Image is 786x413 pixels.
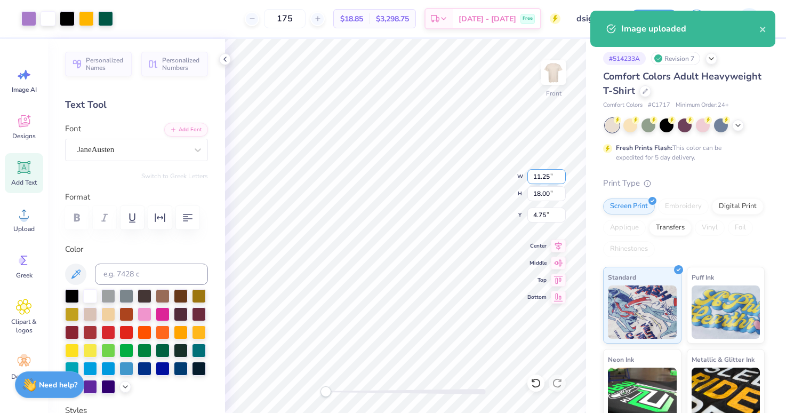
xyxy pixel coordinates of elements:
[6,317,42,335] span: Clipart & logos
[608,354,634,365] span: Neon Ink
[621,22,759,35] div: Image uploaded
[12,85,37,94] span: Image AI
[11,372,37,381] span: Decorate
[616,143,747,162] div: This color can be expedited for 5 day delivery.
[568,8,621,29] input: Untitled Design
[340,13,363,25] span: $18.85
[12,132,36,140] span: Designs
[527,293,547,301] span: Bottom
[141,52,208,76] button: Personalized Numbers
[164,123,208,137] button: Add Font
[712,198,764,215] div: Digital Print
[603,52,646,65] div: # 514233A
[320,386,331,397] div: Accessibility label
[86,57,125,72] span: Personalized Names
[13,225,35,233] span: Upload
[719,8,765,29] a: VV
[95,264,208,285] input: e.g. 7428 c
[739,8,760,29] img: Via Villanueva
[65,243,208,256] label: Color
[603,101,643,110] span: Comfort Colors
[608,285,677,339] img: Standard
[603,177,765,189] div: Print Type
[603,241,655,257] div: Rhinestones
[676,101,729,110] span: Minimum Order: 24 +
[16,271,33,280] span: Greek
[543,62,564,83] img: Front
[692,354,755,365] span: Metallic & Glitter Ink
[616,144,672,152] strong: Fresh Prints Flash:
[523,15,533,22] span: Free
[695,220,725,236] div: Vinyl
[546,89,562,98] div: Front
[264,9,306,28] input: – –
[459,13,516,25] span: [DATE] - [DATE]
[648,101,670,110] span: # C1717
[65,191,208,203] label: Format
[39,380,77,390] strong: Need help?
[603,198,655,215] div: Screen Print
[658,198,709,215] div: Embroidery
[65,98,208,112] div: Text Tool
[608,272,636,283] span: Standard
[692,272,714,283] span: Puff Ink
[11,178,37,187] span: Add Text
[65,123,81,135] label: Font
[692,285,760,339] img: Puff Ink
[759,22,767,35] button: close
[651,52,700,65] div: Revision 7
[527,242,547,250] span: Center
[527,276,547,284] span: Top
[141,172,208,180] button: Switch to Greek Letters
[603,70,761,97] span: Comfort Colors Adult Heavyweight T-Shirt
[603,220,646,236] div: Applique
[376,13,409,25] span: $3,298.75
[728,220,753,236] div: Foil
[527,259,547,267] span: Middle
[65,52,132,76] button: Personalized Names
[649,220,692,236] div: Transfers
[162,57,202,72] span: Personalized Numbers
